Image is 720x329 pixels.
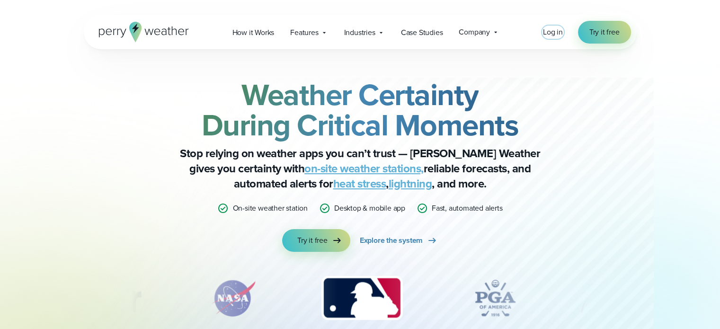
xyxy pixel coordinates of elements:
img: DPR-Construction.svg [578,275,654,322]
a: Try it free [578,21,631,44]
p: On-site weather station [232,203,307,214]
a: Explore the system [360,229,438,252]
span: Explore the system [360,235,423,246]
img: PGA.svg [457,275,533,322]
div: slideshow [131,275,589,327]
div: 5 of 12 [578,275,654,322]
a: Try it free [282,229,350,252]
div: 4 of 12 [457,275,533,322]
span: Industries [344,27,375,38]
div: 3 of 12 [312,275,412,322]
a: heat stress [333,175,386,192]
span: Case Studies [401,27,443,38]
p: Fast, automated alerts [432,203,503,214]
strong: Weather Certainty During Critical Moments [202,72,519,147]
span: Log in [543,27,563,37]
img: Turner-Construction_1.svg [20,275,154,322]
div: 2 of 12 [200,275,267,322]
span: Features [290,27,318,38]
span: Try it free [297,235,328,246]
p: Desktop & mobile app [334,203,405,214]
a: How it Works [224,23,283,42]
span: Company [459,27,490,38]
span: Try it free [589,27,620,38]
a: Log in [543,27,563,38]
a: lightning [389,175,432,192]
div: 1 of 12 [20,275,154,322]
a: Case Studies [393,23,451,42]
p: Stop relying on weather apps you can’t trust — [PERSON_NAME] Weather gives you certainty with rel... [171,146,550,191]
img: MLB.svg [312,275,412,322]
span: How it Works [232,27,275,38]
img: NASA.svg [200,275,267,322]
a: on-site weather stations, [304,160,424,177]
